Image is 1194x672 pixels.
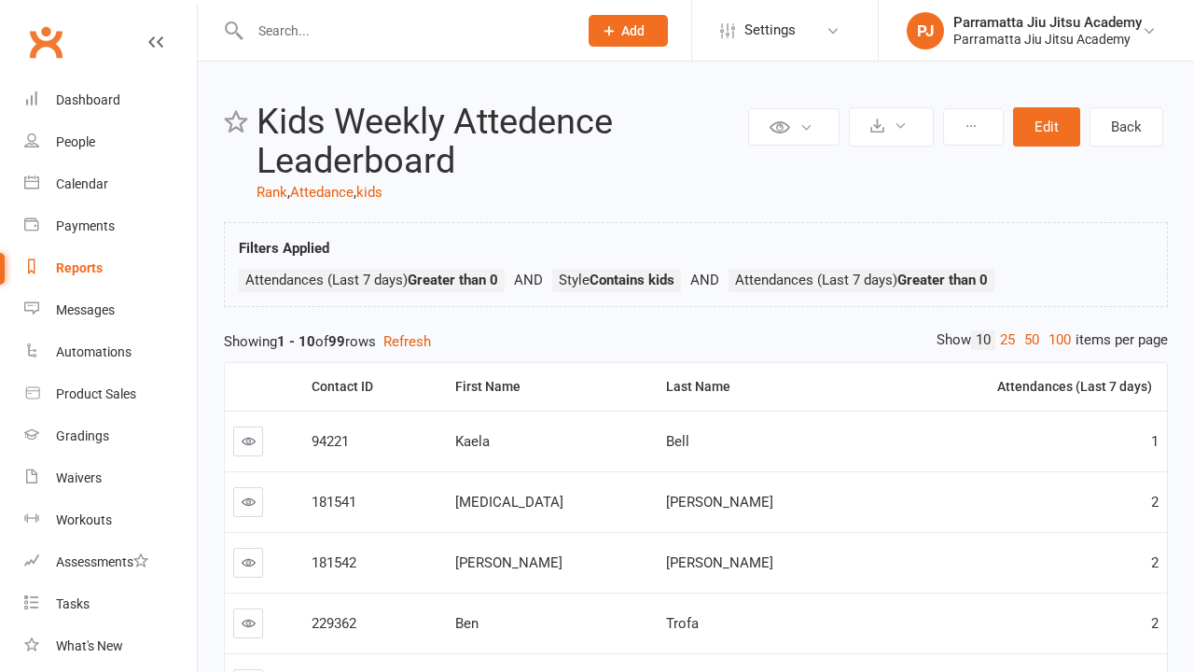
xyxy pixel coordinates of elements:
span: , [287,184,290,201]
strong: Greater than 0 [897,272,988,288]
a: 10 [971,330,995,350]
a: Assessments [24,541,197,583]
span: Bell [666,433,689,450]
a: People [24,121,197,163]
div: Tasks [56,596,90,611]
a: 100 [1044,330,1076,350]
span: Ben [455,615,479,632]
div: Gradings [56,428,109,443]
button: Refresh [383,330,431,353]
span: 2 [1151,494,1159,511]
button: Add [589,15,668,47]
a: Gradings [24,415,197,457]
a: Calendar [24,163,197,205]
div: Product Sales [56,386,136,401]
span: , [354,184,356,201]
a: Clubworx [22,19,69,65]
div: PJ [907,12,944,49]
a: Dashboard [24,79,197,121]
div: Payments [56,218,115,233]
span: 181542 [312,554,356,571]
a: Back [1090,107,1163,147]
span: 181541 [312,494,356,511]
a: Tasks [24,583,197,625]
button: Edit [1013,107,1080,147]
h2: Kids Weekly Attedence Leaderboard [257,103,743,181]
div: Workouts [56,512,112,527]
div: Assessments [56,554,148,569]
div: Calendar [56,176,108,191]
div: Dashboard [56,92,120,107]
span: 2 [1151,615,1159,632]
input: Search... [244,18,564,44]
span: Attendances (Last 7 days) [245,272,498,288]
span: [PERSON_NAME] [666,554,773,571]
div: Waivers [56,470,102,485]
span: Style [559,272,674,288]
div: Contact ID [312,380,431,394]
div: Reports [56,260,103,275]
div: People [56,134,95,149]
div: Automations [56,344,132,359]
span: 94221 [312,433,349,450]
a: Attedance [290,184,354,201]
strong: Contains kids [590,272,674,288]
span: Attendances (Last 7 days) [735,272,988,288]
span: Trofa [666,615,699,632]
a: Rank [257,184,287,201]
div: Show items per page [937,330,1168,350]
a: kids [356,184,382,201]
span: [PERSON_NAME] [666,494,773,511]
strong: Greater than 0 [408,272,498,288]
strong: Filters Applied [239,240,329,257]
div: Parramatta Jiu Jitsu Academy [953,14,1142,31]
div: Parramatta Jiu Jitsu Academy [953,31,1142,48]
a: Reports [24,247,197,289]
a: Messages [24,289,197,331]
a: Product Sales [24,373,197,415]
div: Messages [56,302,115,317]
div: Showing of rows [224,330,1168,353]
span: 229362 [312,615,356,632]
div: First Name [455,380,643,394]
span: Settings [744,9,796,51]
a: Waivers [24,457,197,499]
a: Automations [24,331,197,373]
a: What's New [24,625,197,667]
strong: 1 - 10 [277,333,315,350]
span: Add [621,23,645,38]
div: What's New [56,638,123,653]
span: Kaela [455,433,490,450]
div: Attendances (Last 7 days) [875,380,1152,394]
span: 2 [1151,554,1159,571]
strong: 99 [328,333,345,350]
span: 1 [1151,433,1159,450]
a: 25 [995,330,1020,350]
a: Workouts [24,499,197,541]
div: Last Name [666,380,852,394]
a: Payments [24,205,197,247]
a: 50 [1020,330,1044,350]
span: [MEDICAL_DATA] [455,494,563,511]
span: [PERSON_NAME] [455,554,562,571]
